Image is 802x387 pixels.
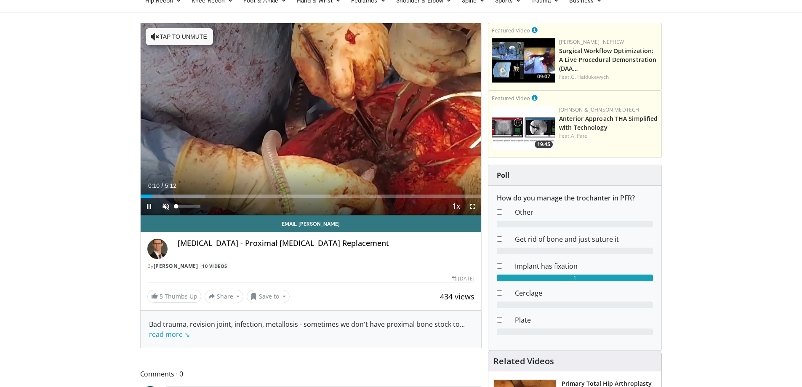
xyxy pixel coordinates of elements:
[147,290,201,303] a: 5 Thumbs Up
[559,47,656,72] a: Surgical Workflow Optimization: A Live Procedural Demonstration (DAA…
[492,106,555,150] img: 06bb1c17-1231-4454-8f12-6191b0b3b81a.150x105_q85_crop-smart_upscale.jpg
[154,262,198,270] a: [PERSON_NAME]
[535,73,553,80] span: 09:07
[559,73,658,81] div: Feat.
[160,292,163,300] span: 5
[509,315,659,325] dd: Plate
[162,182,163,189] span: /
[493,356,554,366] h4: Related Videos
[497,194,653,202] h6: How do you manage the trochanter in PFR?
[141,23,482,215] video-js: Video Player
[571,73,609,80] a: G. Haidukewych
[571,132,589,139] a: A. Patel
[146,28,213,45] button: Tap to unmute
[205,290,244,303] button: Share
[448,198,464,215] button: Playback Rate
[141,195,482,198] div: Progress Bar
[559,115,658,131] a: Anterior Approach THA Simplified with Technology
[176,205,200,208] div: Volume Level
[247,290,290,303] button: Save to
[492,38,555,83] img: bcfc90b5-8c69-4b20-afee-af4c0acaf118.150x105_q85_crop-smart_upscale.jpg
[200,262,230,270] a: 10 Videos
[559,106,639,113] a: Johnson & Johnson MedTech
[165,182,176,189] span: 5:12
[149,320,465,339] span: ...
[492,27,530,34] small: Featured Video
[509,288,659,298] dd: Cerclage
[509,234,659,244] dd: Get rid of bone and just suture it
[497,171,509,180] strong: Poll
[157,198,174,215] button: Unmute
[464,198,481,215] button: Fullscreen
[147,239,168,259] img: Avatar
[140,368,482,379] span: Comments 0
[509,261,659,271] dd: Implant has fixation
[559,38,624,45] a: [PERSON_NAME]+Nephew
[497,275,653,281] div: 1
[147,262,475,270] div: By
[535,141,553,148] span: 19:45
[440,291,474,302] span: 434 views
[149,319,473,339] div: Bad trauma, revision joint, infection, metallosis - sometimes we don't have proximal bone stock to
[559,132,658,140] div: Feat.
[509,207,659,217] dd: Other
[452,275,474,283] div: [DATE]
[149,330,190,339] a: read more ↘
[141,198,157,215] button: Pause
[148,182,160,189] span: 0:10
[492,94,530,102] small: Featured Video
[492,106,555,150] a: 19:45
[492,38,555,83] a: 09:07
[141,215,482,232] a: Email [PERSON_NAME]
[178,239,475,248] h4: [MEDICAL_DATA] - Proximal [MEDICAL_DATA] Replacement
